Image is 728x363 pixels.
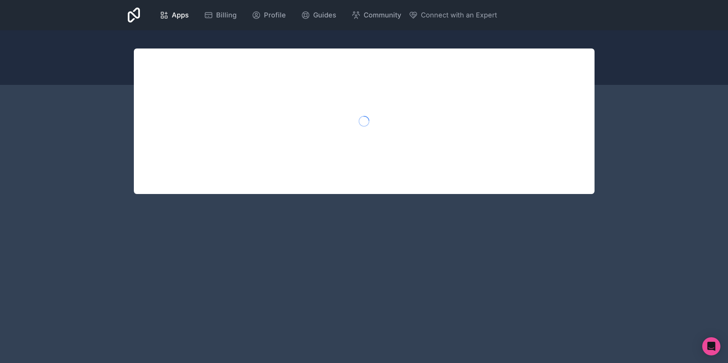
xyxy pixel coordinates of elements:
span: Apps [172,10,189,20]
a: Apps [154,7,195,23]
span: Guides [313,10,336,20]
a: Community [345,7,407,23]
span: Community [364,10,401,20]
a: Profile [246,7,292,23]
button: Connect with an Expert [409,10,497,20]
span: Connect with an Expert [421,10,497,20]
a: Guides [295,7,342,23]
span: Profile [264,10,286,20]
span: Billing [216,10,237,20]
div: Open Intercom Messenger [702,337,720,355]
a: Billing [198,7,243,23]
